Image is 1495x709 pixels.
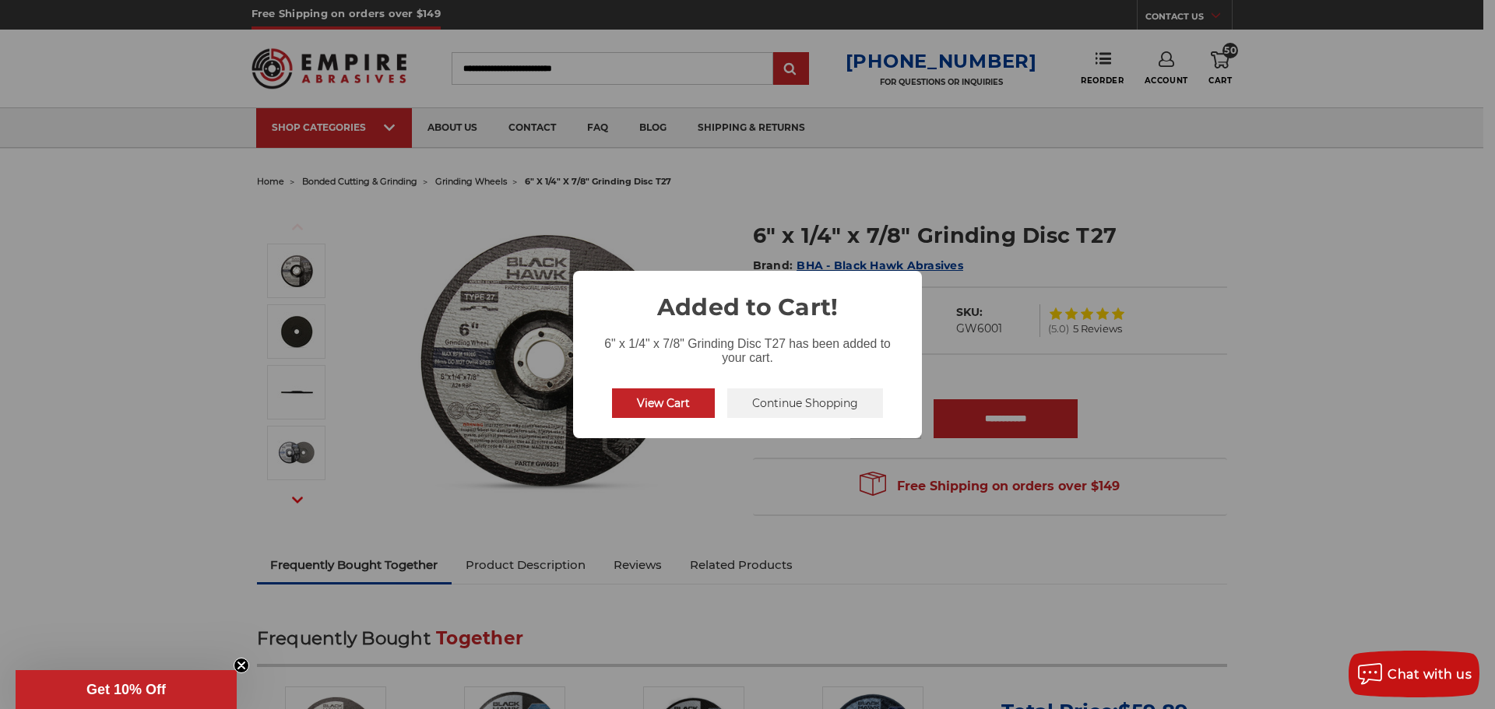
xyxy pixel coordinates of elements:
[1388,667,1472,682] span: Chat with us
[612,388,715,418] button: View Cart
[727,388,883,418] button: Continue Shopping
[573,325,922,368] div: 6" x 1/4" x 7/8" Grinding Disc T27 has been added to your cart.
[1349,651,1479,697] button: Chat with us
[234,658,249,673] button: Close teaser
[573,271,922,325] h2: Added to Cart!
[86,682,166,697] span: Get 10% Off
